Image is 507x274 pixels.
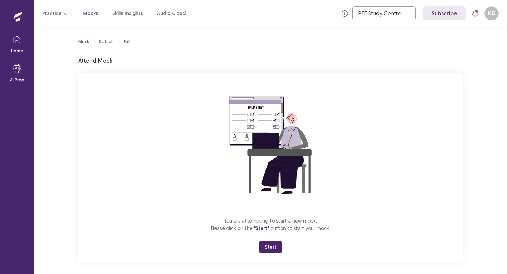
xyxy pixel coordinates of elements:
a: Mocks [83,10,98,17]
a: Mock [78,38,89,45]
span: "Start" [254,225,269,231]
a: Subscribe [423,6,466,20]
a: Audio Cloud [157,10,186,17]
img: attend-mock [207,82,334,208]
button: Practice [42,7,69,20]
div: Full [124,38,130,45]
div: PTE Study Centre [358,7,402,20]
a: Skills Insights [112,10,143,17]
p: Attend Mock [78,56,112,65]
nav: breadcrumb [78,38,130,45]
button: info [338,7,351,20]
button: KG [484,6,499,20]
p: Home [11,48,23,54]
button: Start [259,241,282,253]
p: You are attempting to start a new mock. Please click on the button to start your mock. [211,217,330,232]
div: Default [99,38,114,45]
p: AI Prep [10,77,24,83]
